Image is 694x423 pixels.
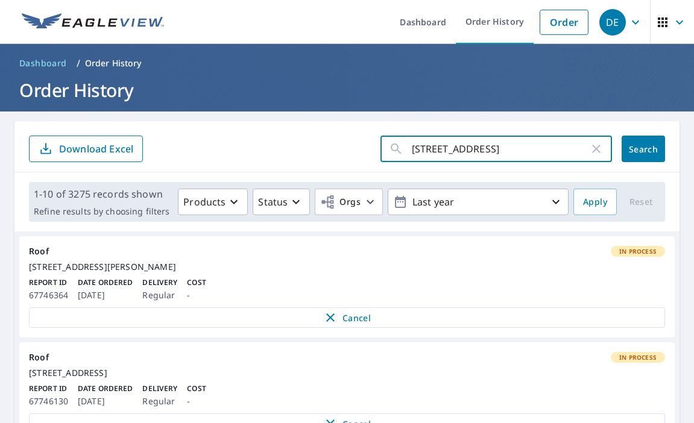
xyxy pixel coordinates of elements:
[29,246,665,257] div: Roof
[622,136,665,162] button: Search
[540,10,588,35] a: Order
[583,195,607,210] span: Apply
[320,195,361,210] span: Orgs
[187,288,206,302] p: -
[29,383,68,394] p: Report ID
[85,57,142,69] p: Order History
[78,383,133,394] p: Date Ordered
[29,394,68,409] p: 67746130
[19,236,675,337] a: RoofIn Process[STREET_ADDRESS][PERSON_NAME]Report ID67746364Date Ordered[DATE]DeliveryRegularCost...
[59,142,133,155] p: Download Excel
[142,288,177,302] p: Regular
[315,189,383,215] button: Orgs
[612,247,664,255] span: In Process
[29,288,68,302] p: 67746364
[631,143,655,155] span: Search
[142,394,177,409] p: Regular
[29,136,143,162] button: Download Excel
[258,195,288,209] p: Status
[142,383,177,394] p: Delivery
[187,383,206,394] p: Cost
[34,206,169,217] p: Refine results by choosing filters
[178,189,248,215] button: Products
[78,394,133,409] p: [DATE]
[388,189,569,215] button: Last year
[29,307,665,328] button: Cancel
[77,56,80,70] li: /
[253,189,310,215] button: Status
[412,132,589,166] input: Address, Report #, Claim ID, etc.
[573,189,617,215] button: Apply
[34,187,169,201] p: 1-10 of 3275 records shown
[19,57,67,69] span: Dashboard
[29,352,665,363] div: Roof
[29,368,665,378] div: [STREET_ADDRESS]
[142,277,177,288] p: Delivery
[22,13,164,31] img: EV Logo
[29,277,68,288] p: Report ID
[408,192,549,213] p: Last year
[14,54,72,73] a: Dashboard
[42,310,652,325] span: Cancel
[183,195,226,209] p: Products
[29,262,665,272] div: [STREET_ADDRESS][PERSON_NAME]
[599,9,626,36] div: DE
[14,78,680,102] h1: Order History
[187,277,206,288] p: Cost
[78,277,133,288] p: Date Ordered
[612,353,664,362] span: In Process
[187,394,206,409] p: -
[14,54,680,73] nav: breadcrumb
[78,288,133,302] p: [DATE]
